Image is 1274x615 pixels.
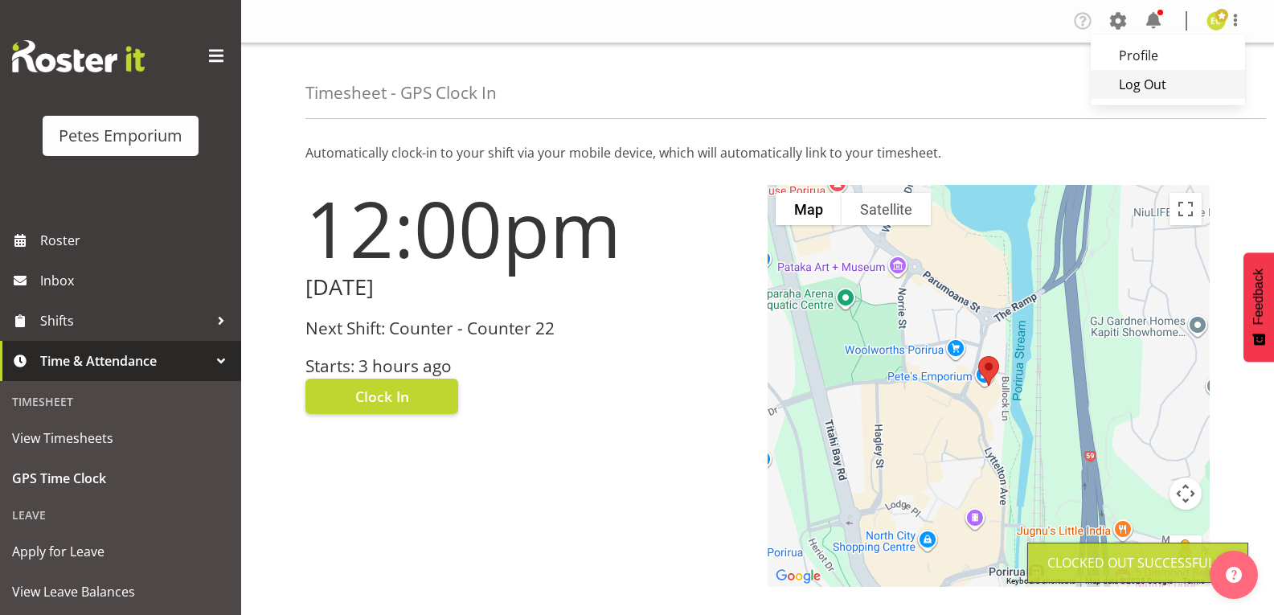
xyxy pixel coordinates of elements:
[1206,11,1226,31] img: emma-croft7499.jpg
[1243,252,1274,362] button: Feedback - Show survey
[772,566,825,587] img: Google
[4,458,237,498] a: GPS Time Clock
[1226,567,1242,583] img: help-xxl-2.png
[4,531,237,572] a: Apply for Leave
[12,426,229,450] span: View Timesheets
[305,185,748,272] h1: 12:00pm
[305,357,748,375] h3: Starts: 3 hours ago
[40,349,209,373] span: Time & Attendance
[305,275,748,300] h2: [DATE]
[1170,478,1202,510] button: Map camera controls
[305,84,497,102] h4: Timesheet - GPS Clock In
[1251,269,1266,325] span: Feedback
[40,309,209,333] span: Shifts
[4,572,237,612] a: View Leave Balances
[40,269,233,293] span: Inbox
[842,193,931,225] button: Show satellite imagery
[776,193,842,225] button: Show street map
[12,466,229,490] span: GPS Time Clock
[59,124,182,148] div: Petes Emporium
[1047,553,1228,572] div: Clocked out Successfully
[12,539,229,564] span: Apply for Leave
[305,143,1210,162] p: Automatically clock-in to your shift via your mobile device, which will automatically link to you...
[4,418,237,458] a: View Timesheets
[12,580,229,604] span: View Leave Balances
[772,566,825,587] a: Open this area in Google Maps (opens a new window)
[1170,193,1202,225] button: Toggle fullscreen view
[40,228,233,252] span: Roster
[305,379,458,414] button: Clock In
[355,386,409,407] span: Clock In
[12,40,145,72] img: Rosterit website logo
[1091,41,1245,70] a: Profile
[305,319,748,338] h3: Next Shift: Counter - Counter 22
[4,385,237,418] div: Timesheet
[1170,535,1202,568] button: Drag Pegman onto the map to open Street View
[1091,70,1245,99] a: Log Out
[1006,576,1075,587] button: Keyboard shortcuts
[4,498,237,531] div: Leave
